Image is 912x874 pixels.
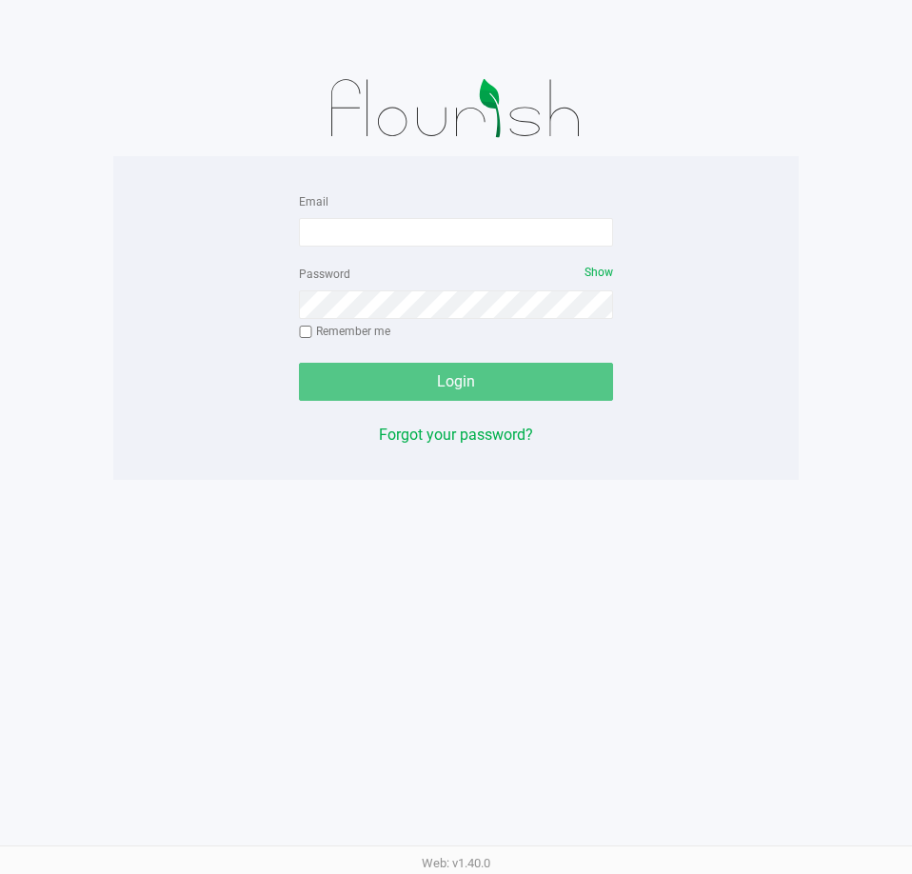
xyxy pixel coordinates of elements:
[299,266,350,283] label: Password
[299,193,328,210] label: Email
[422,856,490,870] span: Web: v1.40.0
[585,266,613,279] span: Show
[299,323,390,340] label: Remember me
[299,326,312,339] input: Remember me
[379,424,533,447] button: Forgot your password?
